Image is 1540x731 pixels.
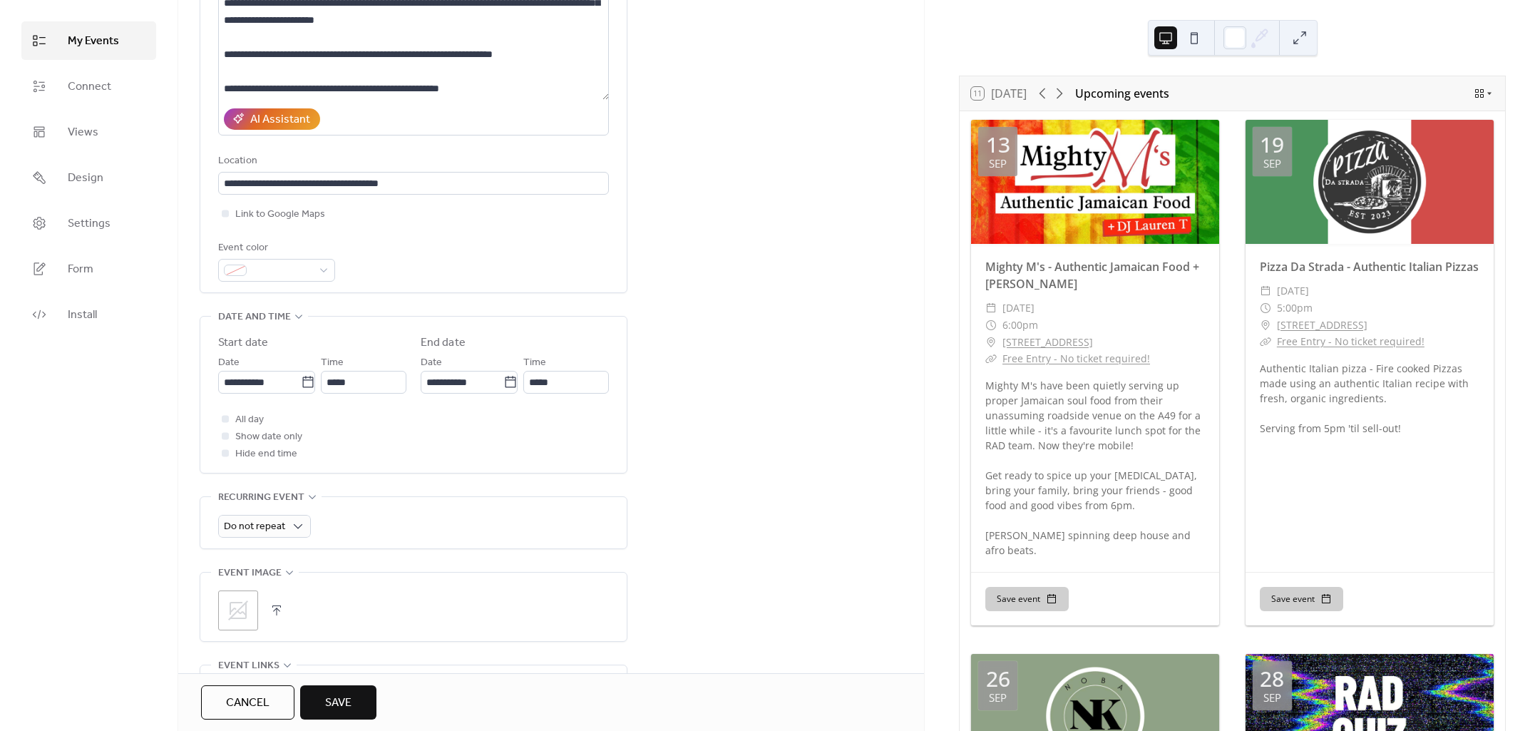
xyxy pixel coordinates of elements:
[21,295,156,334] a: Install
[1263,692,1281,703] div: Sep
[21,158,156,197] a: Design
[1263,158,1281,169] div: Sep
[218,309,291,326] span: Date and time
[1260,317,1271,334] div: ​
[1002,334,1093,351] a: [STREET_ADDRESS]
[321,354,344,372] span: Time
[985,334,997,351] div: ​
[218,489,304,506] span: Recurring event
[1277,317,1367,334] a: [STREET_ADDRESS]
[985,317,997,334] div: ​
[218,565,282,582] span: Event image
[985,259,1199,292] a: Mighty M's - Authentic Jamaican Food + [PERSON_NAME]
[1246,361,1494,436] div: Authentic Italian pizza - Fire cooked Pizzas made using an authentic Italian recipe with fresh, o...
[224,517,285,536] span: Do not repeat
[1260,134,1284,155] div: 19
[68,170,103,187] span: Design
[68,215,111,232] span: Settings
[985,587,1069,611] button: Save event
[235,446,297,463] span: Hide end time
[985,350,997,367] div: ​
[250,111,310,128] div: AI Assistant
[68,78,111,96] span: Connect
[1277,300,1313,317] span: 5:00pm
[985,300,997,317] div: ​
[235,206,325,223] span: Link to Google Maps
[218,658,279,675] span: Event links
[218,334,268,352] div: Start date
[218,354,240,372] span: Date
[68,261,93,278] span: Form
[1260,668,1284,690] div: 28
[1002,317,1038,334] span: 6:00pm
[226,695,269,712] span: Cancel
[68,124,98,141] span: Views
[68,307,97,324] span: Install
[1002,352,1150,365] a: Free Entry - No ticket required!
[989,692,1007,703] div: Sep
[1002,300,1035,317] span: [DATE]
[21,21,156,60] a: My Events
[21,113,156,151] a: Views
[1260,282,1271,300] div: ​
[523,354,546,372] span: Time
[1260,587,1343,611] button: Save event
[1260,259,1479,275] a: Pizza Da Strada - Authentic Italian Pizzas
[989,158,1007,169] div: Sep
[235,429,302,446] span: Show date only
[21,250,156,288] a: Form
[986,134,1010,155] div: 13
[21,204,156,242] a: Settings
[201,685,294,720] button: Cancel
[1260,333,1271,350] div: ​
[971,378,1219,558] div: Mighty M's have been quietly serving up proper Jamaican soul food from their unassuming roadside ...
[224,108,320,130] button: AI Assistant
[218,153,606,170] div: Location
[300,685,376,720] button: Save
[218,240,332,257] div: Event color
[1277,282,1309,300] span: [DATE]
[21,67,156,106] a: Connect
[235,411,264,429] span: All day
[68,33,119,50] span: My Events
[1075,85,1169,102] div: Upcoming events
[218,591,258,630] div: ;
[1277,334,1424,348] a: Free Entry - No ticket required!
[1260,300,1271,317] div: ​
[421,334,466,352] div: End date
[325,695,351,712] span: Save
[986,668,1010,690] div: 26
[421,354,442,372] span: Date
